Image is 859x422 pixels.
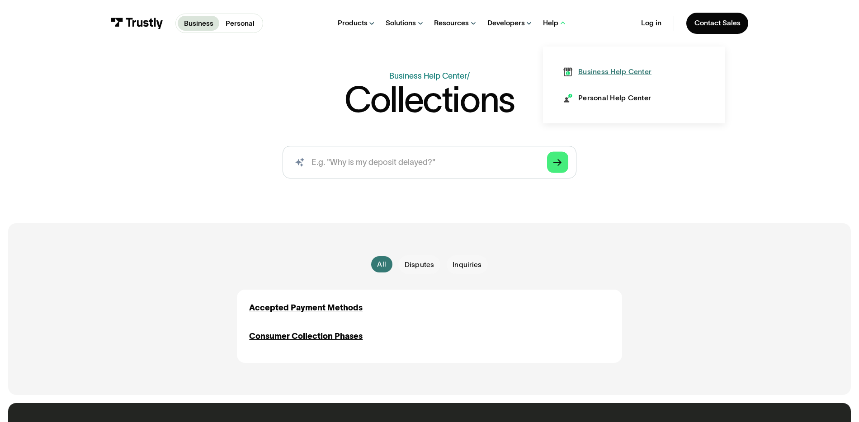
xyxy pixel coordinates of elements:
a: Contact Sales [686,13,749,34]
p: Business [184,18,213,29]
a: Business [178,16,219,30]
div: Business Help Center [578,67,651,77]
div: Developers [487,19,525,28]
a: Consumer Collection Phases [249,330,363,342]
a: Accepted Payment Methods [249,302,363,314]
h1: Collections [345,82,514,117]
a: Log in [641,19,661,28]
a: All [371,256,392,272]
div: Personal Help Center [578,93,651,103]
p: Personal [226,18,255,29]
a: Business Help Center [389,71,467,80]
div: Help [543,19,558,28]
span: Disputes [405,260,434,270]
a: Personal [219,16,260,30]
a: Business Help Center [563,67,651,77]
div: Solutions [386,19,416,28]
form: Search [283,146,576,178]
div: / [467,71,470,80]
span: Inquiries [453,260,482,270]
div: Contact Sales [694,19,741,28]
input: search [283,146,576,178]
form: Email Form [237,255,622,273]
div: All [377,259,386,269]
nav: Help [543,47,725,123]
div: Resources [434,19,469,28]
a: Personal Help Center [563,93,651,103]
div: Products [338,19,368,28]
img: Trustly Logo [111,18,163,29]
